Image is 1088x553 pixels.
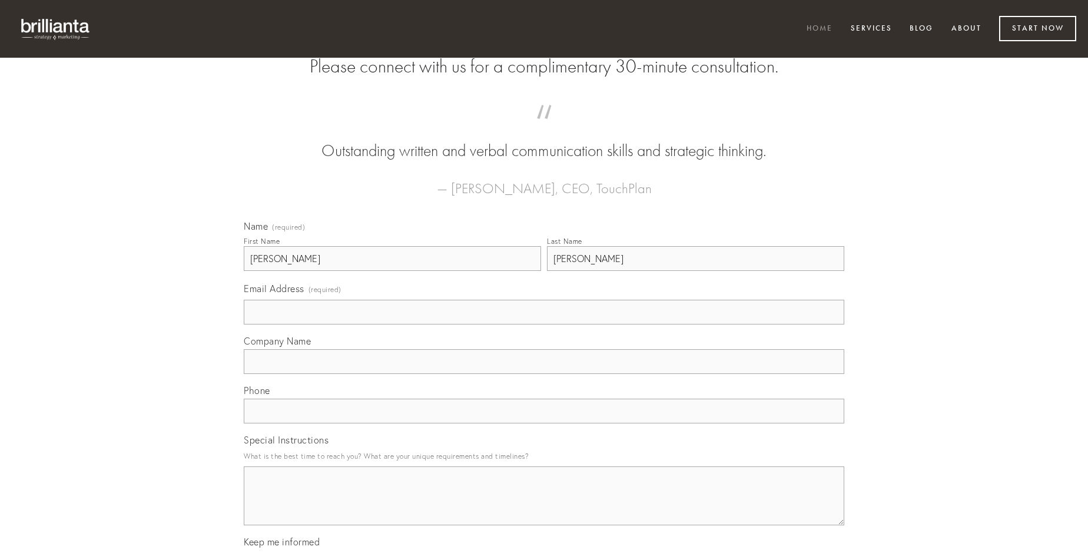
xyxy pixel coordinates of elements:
[244,448,844,464] p: What is the best time to reach you? What are your unique requirements and timelines?
[944,19,989,39] a: About
[244,536,320,548] span: Keep me informed
[244,335,311,347] span: Company Name
[799,19,840,39] a: Home
[263,117,825,163] blockquote: Outstanding written and verbal communication skills and strategic thinking.
[999,16,1076,41] a: Start Now
[244,220,268,232] span: Name
[263,117,825,140] span: “
[263,163,825,200] figcaption: — [PERSON_NAME], CEO, TouchPlan
[902,19,941,39] a: Blog
[244,55,844,78] h2: Please connect with us for a complimentary 30-minute consultation.
[547,237,582,246] div: Last Name
[244,385,270,396] span: Phone
[244,434,329,446] span: Special Instructions
[244,283,304,294] span: Email Address
[272,224,305,231] span: (required)
[244,237,280,246] div: First Name
[12,12,100,46] img: brillianta - research, strategy, marketing
[309,282,341,297] span: (required)
[843,19,900,39] a: Services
